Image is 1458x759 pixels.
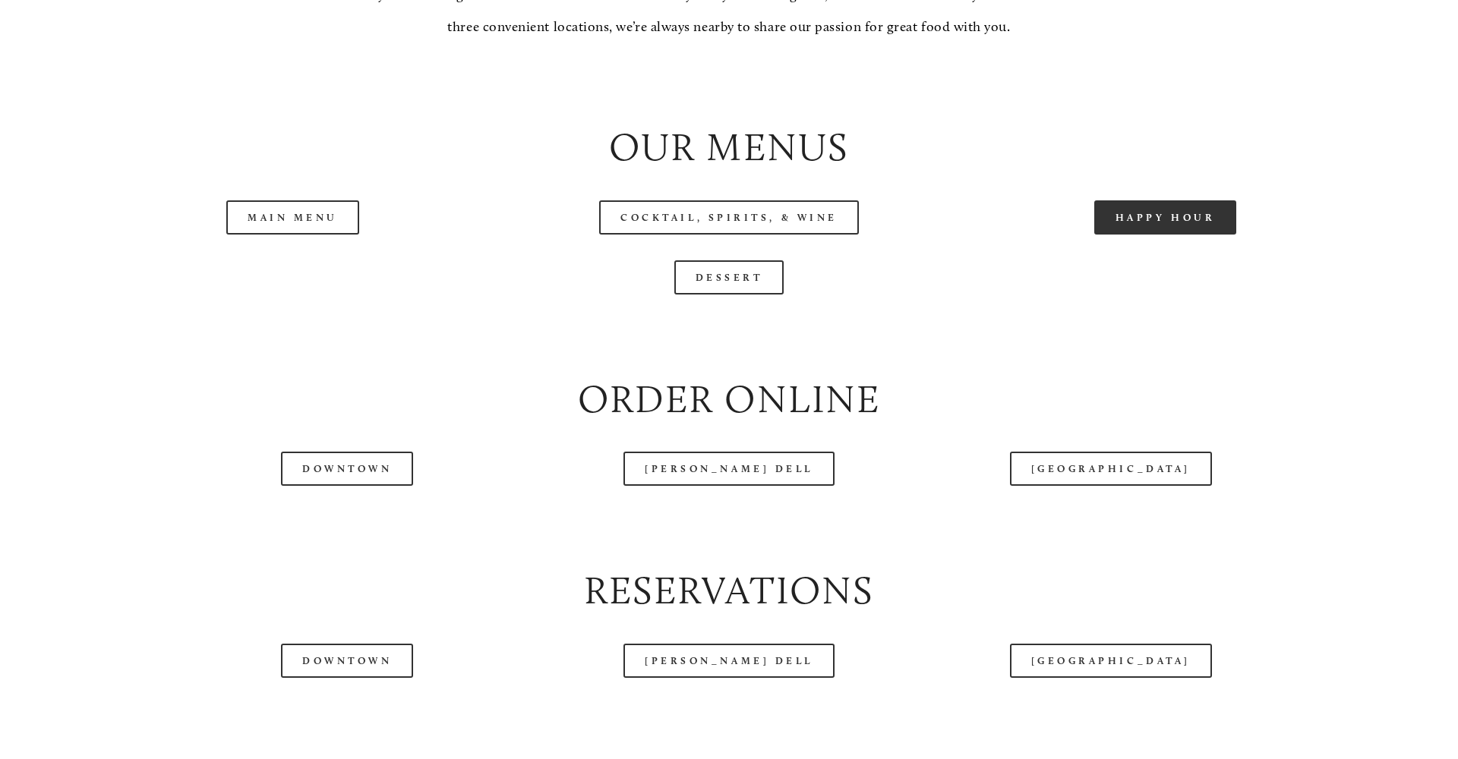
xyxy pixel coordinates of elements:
[623,452,835,486] a: [PERSON_NAME] Dell
[1094,200,1237,235] a: Happy Hour
[87,372,1371,426] h2: Order Online
[623,644,835,678] a: [PERSON_NAME] Dell
[87,563,1371,617] h2: Reservations
[674,260,784,294] a: Dessert
[1010,452,1212,486] a: [GEOGRAPHIC_DATA]
[281,452,413,486] a: Downtown
[87,120,1371,174] h2: Our Menus
[281,644,413,678] a: Downtown
[599,200,859,235] a: Cocktail, Spirits, & Wine
[1010,644,1212,678] a: [GEOGRAPHIC_DATA]
[226,200,359,235] a: Main Menu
